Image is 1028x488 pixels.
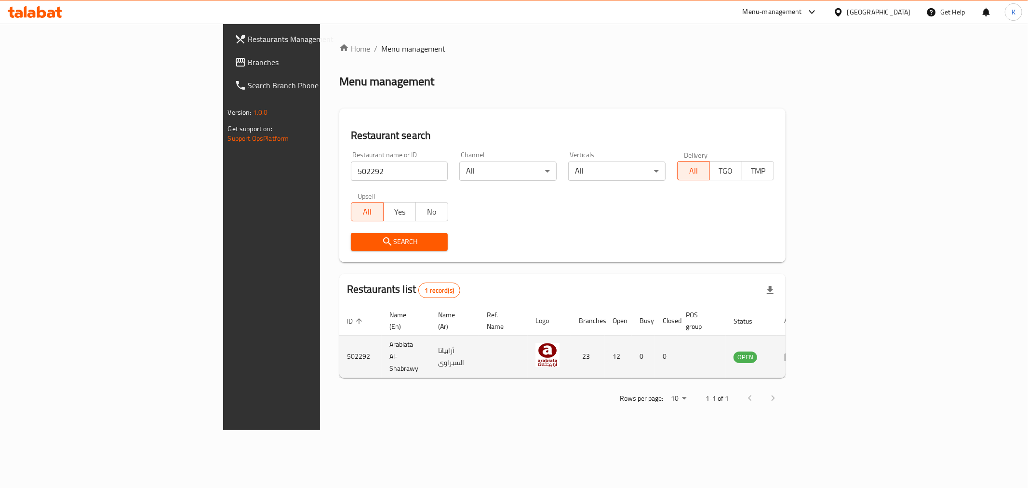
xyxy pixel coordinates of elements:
[419,286,460,295] span: 1 record(s)
[734,352,757,363] span: OPEN
[605,336,632,378] td: 12
[571,306,605,336] th: Branches
[339,43,786,54] nav: breadcrumb
[387,205,412,219] span: Yes
[684,151,708,158] label: Delivery
[420,205,444,219] span: No
[227,51,395,74] a: Branches
[389,309,419,332] span: Name (En)
[418,283,460,298] div: Total records count
[734,315,765,327] span: Status
[632,336,655,378] td: 0
[339,74,434,89] h2: Menu management
[714,164,738,178] span: TGO
[438,309,467,332] span: Name (Ar)
[383,202,416,221] button: Yes
[430,336,479,378] td: أرابياتا الشبراوى
[759,279,782,302] div: Export file
[253,106,268,119] span: 1.0.0
[339,306,810,378] table: enhanced table
[347,315,365,327] span: ID
[227,74,395,97] a: Search Branch Phone
[248,56,387,68] span: Branches
[248,33,387,45] span: Restaurants Management
[535,343,560,367] img: Arabiata Al-Shabrawy
[459,162,557,181] div: All
[248,80,387,91] span: Search Branch Phone
[415,202,448,221] button: No
[358,192,375,199] label: Upsell
[351,233,448,251] button: Search
[706,393,729,405] p: 1-1 of 1
[1012,7,1015,17] span: K
[681,164,706,178] span: All
[227,27,395,51] a: Restaurants Management
[571,336,605,378] td: 23
[228,122,272,135] span: Get support on:
[359,236,441,248] span: Search
[847,7,911,17] div: [GEOGRAPHIC_DATA]
[655,336,678,378] td: 0
[655,306,678,336] th: Closed
[605,306,632,336] th: Open
[568,162,666,181] div: All
[381,43,445,54] span: Menu management
[632,306,655,336] th: Busy
[709,161,742,180] button: TGO
[355,205,380,219] span: All
[351,162,448,181] input: Search for restaurant name or ID..
[746,164,771,178] span: TMP
[487,309,516,332] span: Ref. Name
[743,6,802,18] div: Menu-management
[351,202,384,221] button: All
[686,309,714,332] span: POS group
[742,161,774,180] button: TMP
[347,282,460,298] h2: Restaurants list
[228,132,289,145] a: Support.OpsPlatform
[228,106,252,119] span: Version:
[528,306,571,336] th: Logo
[776,306,810,336] th: Action
[667,392,690,406] div: Rows per page:
[382,336,430,378] td: Arabiata Al-Shabrawy
[351,128,774,143] h2: Restaurant search
[620,393,663,405] p: Rows per page:
[677,161,710,180] button: All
